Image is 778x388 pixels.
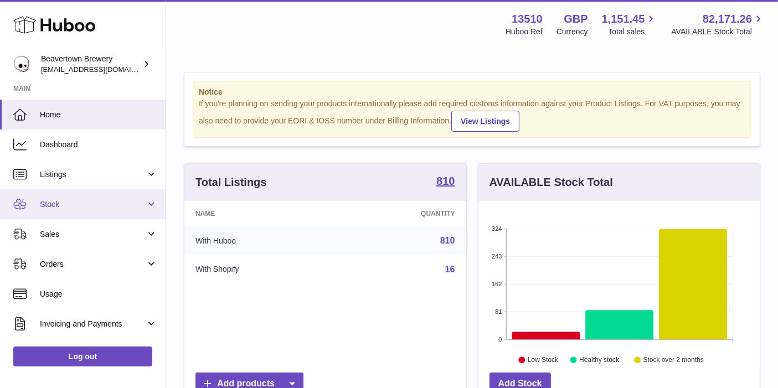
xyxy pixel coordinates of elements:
span: Listings [40,169,146,180]
span: 82,171.26 [703,12,752,27]
img: aoife@beavertownbrewery.co.uk [13,56,30,73]
th: Quantity [336,201,466,226]
span: Home [40,110,157,120]
div: Huboo Ref [506,27,543,37]
a: 1,151.45 Total sales [602,12,658,37]
text: 0 [498,336,502,343]
a: 16 [445,265,455,274]
text: Healthy stock [579,356,620,364]
a: 810 [436,175,455,189]
span: Total sales [608,27,657,37]
span: 1,151.45 [602,12,645,27]
span: Invoicing and Payments [40,319,146,329]
text: 162 [492,281,502,287]
span: Sales [40,229,146,240]
text: Low Stock [527,356,558,364]
div: Beavertown Brewery [41,54,141,75]
h3: Total Listings [195,175,267,190]
span: Stock [40,199,146,210]
text: 81 [495,308,502,315]
strong: 810 [436,175,455,187]
strong: Notice [199,87,745,97]
td: With Shopify [184,255,336,284]
span: Orders [40,259,146,270]
a: View Listings [451,111,519,132]
div: If you're planning on sending your products internationally please add required customs informati... [199,99,745,132]
span: [EMAIL_ADDRESS][DOMAIN_NAME] [41,65,163,74]
th: Name [184,201,336,226]
h3: AVAILABLE Stock Total [490,175,613,190]
text: Stock over 2 months [643,356,703,364]
a: 82,171.26 AVAILABLE Stock Total [671,12,765,37]
span: Usage [40,289,157,299]
div: Currency [557,27,588,37]
strong: 13510 [512,12,543,27]
text: 243 [492,253,502,260]
a: 810 [440,236,455,245]
span: Dashboard [40,139,157,150]
text: 324 [492,225,502,232]
td: With Huboo [184,226,336,255]
a: Log out [13,346,152,366]
strong: GBP [564,12,588,27]
span: AVAILABLE Stock Total [671,27,765,37]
